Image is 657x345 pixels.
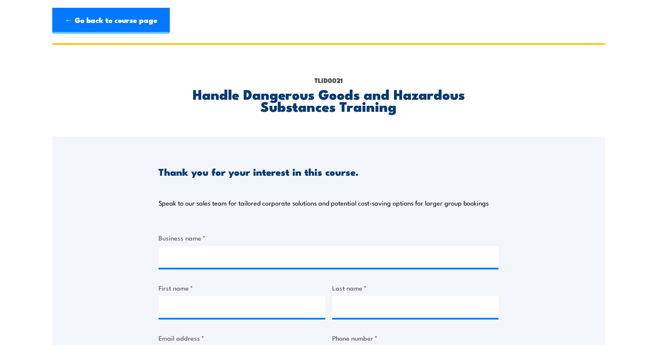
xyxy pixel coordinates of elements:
[159,88,498,112] h2: Handle Dangerous Goods and Hazardous Substances Training
[332,333,499,343] label: Phone number
[52,8,170,34] a: ← Go back to course page
[159,167,359,177] h3: Thank you for your interest in this course.
[159,283,325,293] label: First name
[332,283,499,293] label: Last name
[159,333,325,343] label: Email address
[159,233,498,243] label: Business name
[159,76,498,85] p: TLID0021
[159,199,489,207] p: Speak to our sales team for tailored corporate solutions and potential cost-saving options for la...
